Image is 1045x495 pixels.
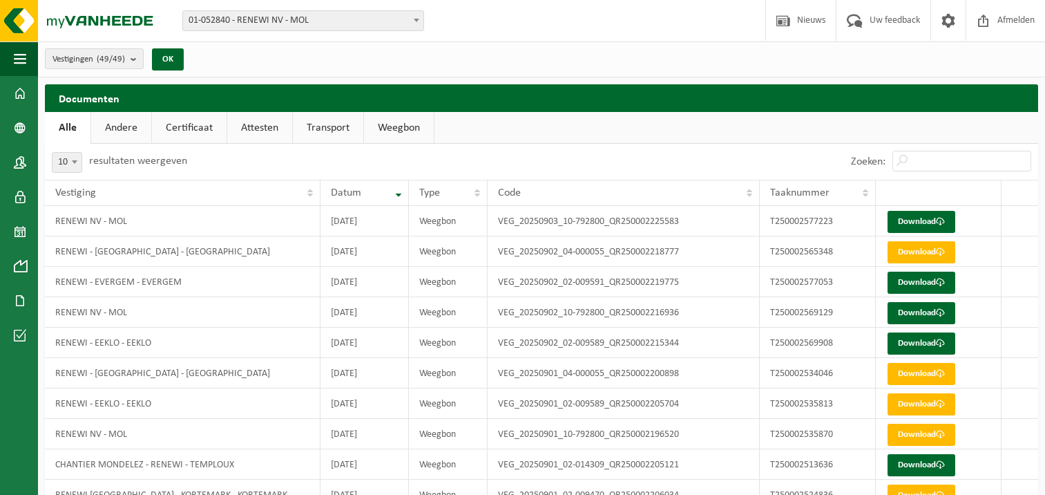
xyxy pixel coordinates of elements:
[760,206,876,236] td: T250002577223
[488,206,760,236] td: VEG_20250903_10-792800_QR250002225583
[760,267,876,297] td: T250002577053
[409,297,488,328] td: Weegbon
[888,302,955,324] a: Download
[45,389,320,419] td: RENEWI - EEKLO - EEKLO
[320,236,409,267] td: [DATE]
[760,328,876,358] td: T250002569908
[55,187,96,198] span: Vestiging
[488,297,760,328] td: VEG_20250902_10-792800_QR250002216936
[331,187,361,198] span: Datum
[45,328,320,358] td: RENEWI - EEKLO - EEKLO
[888,272,955,294] a: Download
[760,297,876,328] td: T250002569129
[97,55,125,64] count: (49/49)
[52,153,82,172] span: 10
[760,419,876,449] td: T250002535870
[52,49,125,70] span: Vestigingen
[409,358,488,389] td: Weegbon
[498,187,521,198] span: Code
[45,84,1038,111] h2: Documenten
[320,206,409,236] td: [DATE]
[888,454,955,476] a: Download
[888,211,955,233] a: Download
[888,333,955,355] a: Download
[409,419,488,449] td: Weegbon
[45,236,320,267] td: RENEWI - [GEOGRAPHIC_DATA] - [GEOGRAPHIC_DATA]
[409,389,488,419] td: Weegbon
[409,449,488,480] td: Weegbon
[45,419,320,449] td: RENEWI NV - MOL
[52,152,82,173] span: 10
[488,267,760,297] td: VEG_20250902_02-009591_QR250002219775
[760,389,876,419] td: T250002535813
[320,297,409,328] td: [DATE]
[91,112,151,144] a: Andere
[888,424,955,446] a: Download
[45,358,320,389] td: RENEWI - [GEOGRAPHIC_DATA] - [GEOGRAPHIC_DATA]
[293,112,363,144] a: Transport
[409,236,488,267] td: Weegbon
[760,358,876,389] td: T250002534046
[45,267,320,297] td: RENEWI - EVERGEM - EVERGEM
[152,112,227,144] a: Certificaat
[320,328,409,358] td: [DATE]
[320,358,409,389] td: [DATE]
[320,389,409,419] td: [DATE]
[320,419,409,449] td: [DATE]
[227,112,292,144] a: Attesten
[320,267,409,297] td: [DATE]
[152,48,184,71] button: OK
[45,48,144,69] button: Vestigingen(49/49)
[488,419,760,449] td: VEG_20250901_10-792800_QR250002196520
[770,187,830,198] span: Taaknummer
[888,241,955,263] a: Download
[488,358,760,389] td: VEG_20250901_04-000055_QR250002200898
[888,393,955,415] a: Download
[409,206,488,236] td: Weegbon
[760,236,876,267] td: T250002565348
[488,389,760,419] td: VEG_20250901_02-009589_QR250002205704
[45,206,320,236] td: RENEWI NV - MOL
[488,328,760,358] td: VEG_20250902_02-009589_QR250002215344
[409,267,488,297] td: Weegbon
[45,297,320,328] td: RENEWI NV - MOL
[488,236,760,267] td: VEG_20250902_04-000055_QR250002218777
[320,449,409,480] td: [DATE]
[182,10,424,31] span: 01-052840 - RENEWI NV - MOL
[89,156,187,167] label: resultaten weergeven
[419,187,440,198] span: Type
[409,328,488,358] td: Weegbon
[183,11,423,30] span: 01-052840 - RENEWI NV - MOL
[364,112,434,144] a: Weegbon
[888,363,955,385] a: Download
[760,449,876,480] td: T250002513636
[45,112,90,144] a: Alle
[851,156,885,167] label: Zoeken:
[488,449,760,480] td: VEG_20250901_02-014309_QR250002205121
[45,449,320,480] td: CHANTIER MONDELEZ - RENEWI - TEMPLOUX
